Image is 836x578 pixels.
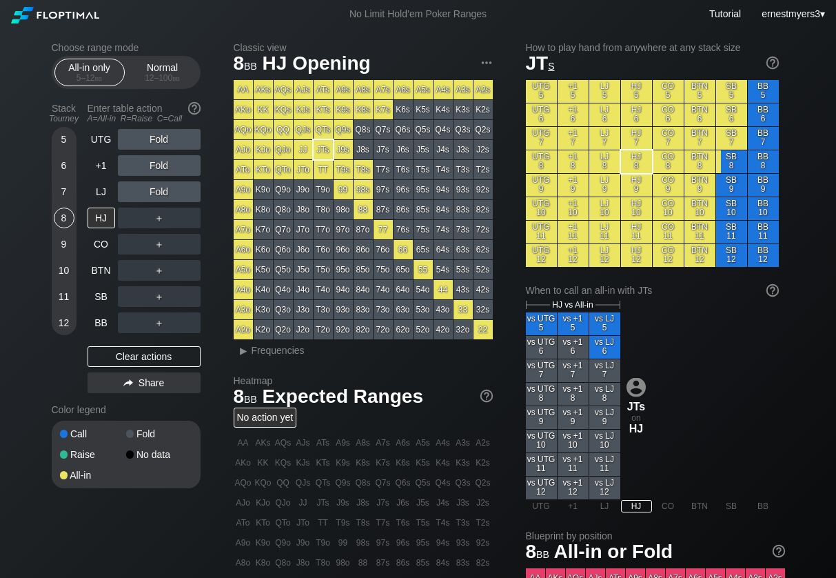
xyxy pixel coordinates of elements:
[716,197,747,220] div: SB 10
[414,200,433,219] div: 85s
[621,221,652,243] div: HJ 11
[234,120,253,139] div: AQo
[621,197,652,220] div: HJ 10
[453,320,473,339] div: 32o
[254,320,273,339] div: K2o
[234,220,253,239] div: A7o
[46,97,82,129] div: Stack
[558,127,589,150] div: +1 7
[394,240,413,259] div: 66
[473,200,493,219] div: 82s
[88,114,201,123] div: A=All-in R=Raise C=Call
[414,140,433,159] div: J5s
[716,221,747,243] div: SB 11
[473,80,493,99] div: A2s
[274,320,293,339] div: Q2o
[589,150,620,173] div: LJ 8
[716,80,747,103] div: SB 5
[334,320,353,339] div: 92o
[314,200,333,219] div: T8o
[314,220,333,239] div: T7o
[748,103,779,126] div: BB 6
[374,120,393,139] div: Q7s
[294,320,313,339] div: J2o
[414,80,433,99] div: A5s
[771,544,786,559] img: help.32db89a4.svg
[394,200,413,219] div: 86s
[294,220,313,239] div: J7o
[294,240,313,259] div: J6o
[294,260,313,279] div: J5o
[354,180,373,199] div: 98s
[434,240,453,259] div: 64s
[234,80,253,99] div: AA
[254,120,273,139] div: KQo
[294,180,313,199] div: J9o
[234,160,253,179] div: ATo
[414,320,433,339] div: 52o
[354,160,373,179] div: T8s
[254,140,273,159] div: KJo
[294,300,313,319] div: J3o
[394,80,413,99] div: A6s
[60,470,126,480] div: All-in
[374,200,393,219] div: 87s
[314,140,333,159] div: JTs
[473,300,493,319] div: 32s
[765,283,780,298] img: help.32db89a4.svg
[762,8,820,19] span: ernestmyers3
[52,42,201,53] h2: Choose range mode
[88,234,115,255] div: CO
[621,127,652,150] div: HJ 7
[354,140,373,159] div: J8s
[394,220,413,239] div: 76s
[684,197,715,220] div: BTN 10
[354,260,373,279] div: 85o
[118,181,201,202] div: Fold
[274,300,293,319] div: Q3o
[254,160,273,179] div: KTo
[414,300,433,319] div: 53o
[54,286,74,307] div: 11
[88,129,115,150] div: UTG
[589,244,620,267] div: LJ 12
[748,127,779,150] div: BB 7
[254,180,273,199] div: K9o
[234,280,253,299] div: A4o
[414,160,433,179] div: T5s
[354,220,373,239] div: 87o
[294,280,313,299] div: J4o
[123,379,133,387] img: share.864f2f62.svg
[314,100,333,119] div: KTs
[234,140,253,159] div: AJo
[118,312,201,333] div: ＋
[653,80,684,103] div: CO 5
[434,100,453,119] div: K4s
[314,80,333,99] div: ATs
[88,260,115,281] div: BTN
[274,200,293,219] div: Q8o
[374,300,393,319] div: 73o
[95,73,103,83] span: bb
[354,80,373,99] div: A8s
[88,312,115,333] div: BB
[473,120,493,139] div: Q2s
[589,103,620,126] div: LJ 6
[748,197,779,220] div: BB 10
[473,220,493,239] div: 72s
[453,220,473,239] div: 73s
[334,100,353,119] div: K9s
[54,181,74,202] div: 7
[473,240,493,259] div: 62s
[526,221,557,243] div: UTG 11
[621,150,652,173] div: HJ 8
[414,100,433,119] div: K5s
[589,127,620,150] div: LJ 7
[473,280,493,299] div: 42s
[621,174,652,197] div: HJ 9
[709,8,741,19] a: Tutorial
[354,280,373,299] div: 84o
[234,260,253,279] div: A5o
[684,174,715,197] div: BTN 9
[334,140,353,159] div: J9s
